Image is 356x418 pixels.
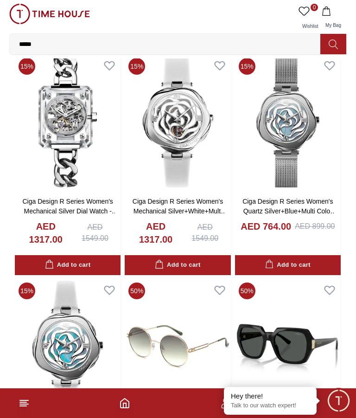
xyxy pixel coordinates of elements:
span: 15 % [239,58,255,75]
button: Add to cart [235,255,341,275]
span: 50 % [128,283,145,299]
img: Ciga Design R Series Women's Quartz Silver+Blue+Multi Color Dial Watch - R012-SISI-W1 [15,279,121,414]
span: My Bag [322,23,345,28]
h4: AED 764.00 [241,220,291,233]
div: Hey there! [231,392,310,401]
span: 15 % [128,58,145,75]
span: 50 % [239,283,255,299]
h4: AED 1317.00 [130,220,181,246]
img: ... [9,4,90,24]
div: AED 1549.00 [185,222,225,244]
button: Add to cart [15,255,121,275]
img: VOGUE Women Sunglasses Black Grey Gradient Lens-VO5612-SBW44/87 [235,279,341,414]
span: Wishlist [299,24,322,29]
span: 15 % [19,283,35,299]
div: Add to cart [45,260,90,270]
img: IDEE Women Sunglasses Gold Green Gradient Lens-S2873C4 [125,279,230,414]
h4: AED 1317.00 [20,220,71,246]
a: Home [119,398,130,409]
p: Talk to our watch expert! [231,402,310,410]
img: Ciga Design R Series Women's Mechanical Silver Dial Watch - R032-CS01-W5WH [15,54,121,189]
span: 15 % [19,58,35,75]
div: AED 1549.00 [75,222,115,244]
button: My Bag [320,4,347,33]
div: Chat Widget [326,388,351,413]
div: AED 899.00 [295,221,335,232]
div: Add to cart [155,260,200,270]
img: Ciga Design R Series Women's Mechanical Silver+White+Multi Color Dial Watch - R022-SISI-W1 [125,54,230,189]
a: Ciga Design R Series Women's Mechanical Silver Dial Watch - R032-CS01-W5WH [22,198,118,225]
img: Ciga Design R Series Women's Quartz Silver+Blue+Multi Color Dial Watch - R012-SISI-W3 [235,54,341,189]
span: 0 [311,4,318,11]
a: Ciga Design R Series Women's Quartz Silver+Blue+Multi Color Dial Watch - R012-SISI-W3 [242,198,337,225]
a: 0Wishlist [297,4,320,33]
a: Ciga Design R Series Women's Mechanical Silver+White+Multi Color Dial Watch - R022-SISI-W1 [133,198,227,234]
button: Add to cart [125,255,230,275]
div: Add to cart [265,260,311,270]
